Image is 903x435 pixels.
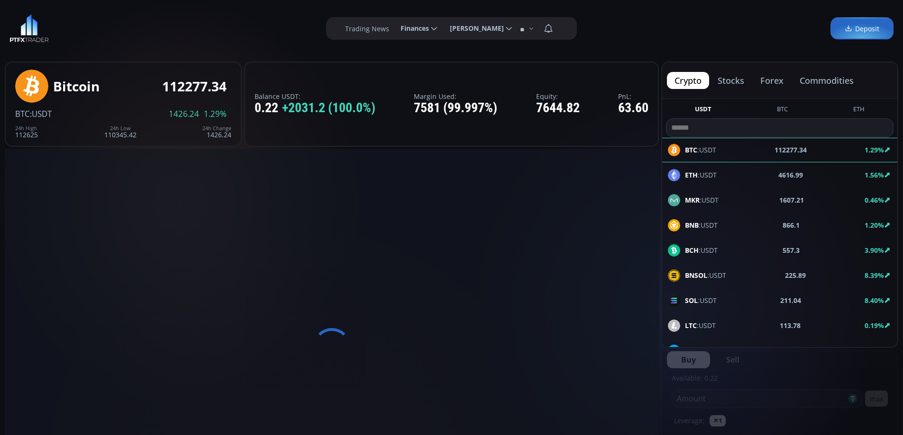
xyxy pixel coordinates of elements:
span: :USDT [685,245,718,255]
b: 1.56% [865,170,884,179]
label: PnL: [618,93,648,100]
b: 1.07% [865,346,884,355]
div: 7581 (99.997%) [414,101,497,115]
button: USDT [691,105,715,116]
label: Margin Used: [414,93,497,100]
span: :USDT [685,170,717,180]
span: Finances [394,19,429,38]
span: :USDT [685,346,720,355]
b: SOL [685,296,698,305]
b: LTC [685,321,697,330]
b: 8.39% [865,271,884,280]
b: 113.78 [780,320,801,330]
div: 7644.82 [536,101,580,115]
label: Balance USDT: [255,93,375,100]
span: :USDT [685,195,719,205]
b: ETH [685,170,698,179]
div: 110345.42 [104,125,137,138]
b: BNSOL [685,271,707,280]
a: Deposit [830,18,894,40]
label: Trading News [345,24,389,34]
label: Equity: [536,93,580,100]
b: 0.19% [865,321,884,330]
b: 1.20% [865,221,884,230]
div: 24h Change [202,125,231,131]
span: 1426.24 [169,110,199,118]
b: 1607.21 [779,195,804,205]
b: BCH [685,246,699,255]
div: 24h Low [104,125,137,131]
div: 0.22 [255,101,375,115]
div: 24h High [15,125,38,131]
b: 225.89 [785,270,806,280]
span: :USDT [685,320,716,330]
b: 4616.99 [778,170,803,180]
div: 1426.24 [202,125,231,138]
span: :USDT [30,108,52,119]
span: BTC [15,108,30,119]
div: 112625 [15,125,38,138]
b: BNB [685,221,699,230]
b: 0.46% [865,195,884,204]
b: 8.40% [865,296,884,305]
button: ETH [849,105,868,116]
b: 3.90% [865,246,884,255]
b: MKR [685,195,700,204]
span: +2031.2 (100.0%) [282,101,375,115]
b: 211.04 [780,295,801,305]
div: 112277.34 [162,79,227,94]
img: LOGO [9,14,49,43]
b: 866.1 [783,220,800,230]
button: commodities [792,72,861,89]
span: :USDT [685,220,718,230]
b: 557.3 [783,245,800,255]
button: forex [753,72,791,89]
button: stocks [710,72,752,89]
span: [PERSON_NAME] [443,19,504,38]
div: Bitcoin [53,79,100,94]
button: crypto [667,72,709,89]
span: :USDT [685,295,717,305]
b: 24.45 [784,346,801,355]
span: :USDT [685,270,726,280]
span: 1.29% [204,110,227,118]
b: LINK [685,346,701,355]
span: Deposit [845,24,879,34]
div: 63.60 [618,101,648,115]
button: BTC [773,105,792,116]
